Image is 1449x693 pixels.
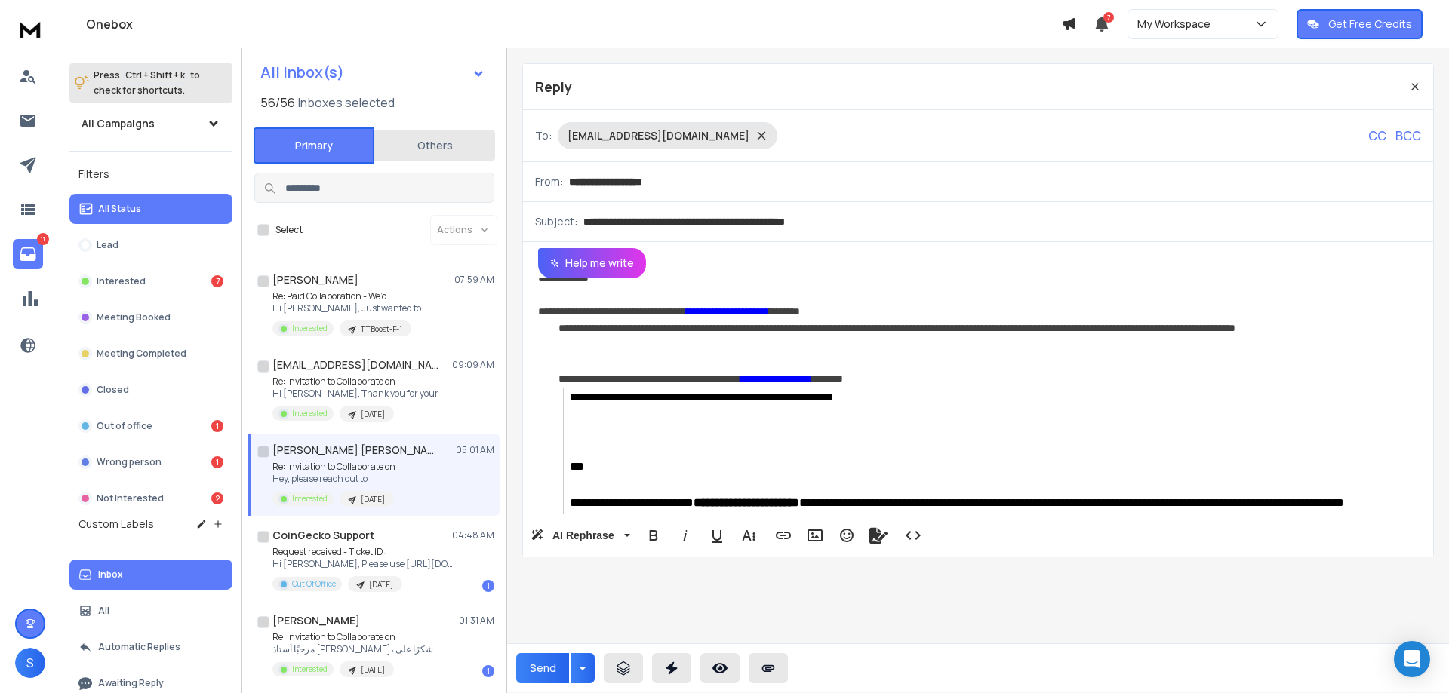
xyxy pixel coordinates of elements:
[86,15,1061,33] h1: Onebox
[369,579,393,590] p: [DATE]
[1394,641,1430,677] div: Open Intercom Messenger
[272,302,421,314] p: Hi [PERSON_NAME], Just wanted to
[535,214,577,229] p: Subject:
[98,203,141,215] p: All Status
[272,376,438,388] p: Re: Invitation to Collaborate on
[452,529,494,541] p: 04:48 AM
[275,224,303,236] label: Select
[97,239,118,251] p: Lead
[361,324,402,335] p: TTBoost-F-1
[78,517,154,532] h3: Custom Labels
[832,520,861,550] button: Emoticons
[69,375,232,405] button: Closed
[97,311,171,324] p: Meeting Booked
[361,409,385,420] p: [DATE]
[272,558,454,570] p: Hi [PERSON_NAME], Please use [URL][DOMAIN_NAME]
[734,520,763,550] button: More Text
[272,388,438,400] p: Hi [PERSON_NAME], Thank you for your
[568,128,749,143] p: [EMAIL_ADDRESS][DOMAIN_NAME]
[272,461,395,473] p: Re: Invitation to Collaborate on
[459,615,494,627] p: 01:31 AM
[272,290,421,302] p: Re: Paid Collaboration - We’d
[272,473,395,485] p: Hey, please reach out to
[69,411,232,441] button: Out of office1
[272,528,374,543] h1: CoinGecko Support
[211,420,223,432] div: 1
[97,492,164,504] p: Not Interested
[123,66,187,84] span: Ctrl + Shift + k
[374,129,495,162] button: Others
[292,578,336,590] p: Out Of Office
[82,116,155,131] h1: All Campaigns
[899,520,928,550] button: Code View
[260,94,295,112] span: 56 / 56
[671,520,700,550] button: Italic (Ctrl+I)
[272,546,454,558] p: Request received - Ticket ID:
[69,109,232,139] button: All Campaigns
[211,275,223,287] div: 7
[211,456,223,468] div: 1
[535,174,563,189] p: From:
[769,520,798,550] button: Insert Link (Ctrl+K)
[298,94,395,112] h3: Inboxes selected
[94,68,200,98] p: Press to check for shortcuts.
[248,57,497,87] button: All Inbox(s)
[98,605,109,617] p: All
[292,493,328,504] p: Interested
[69,560,232,590] button: Inbox
[15,15,45,43] img: logo
[1368,127,1386,145] p: CC
[69,483,232,514] button: Not Interested2
[1137,17,1217,32] p: My Workspace
[69,339,232,369] button: Meeting Completed
[98,641,180,653] p: Automatic Replies
[1395,127,1421,145] p: BCC
[535,128,552,143] p: To:
[97,348,186,360] p: Meeting Completed
[482,665,494,677] div: 1
[452,359,494,371] p: 09:09 AM
[549,529,617,542] span: AI Rephrase
[538,248,646,278] button: Help me write
[13,239,43,269] a: 11
[69,230,232,260] button: Lead
[801,520,829,550] button: Insert Image (Ctrl+P)
[98,569,123,581] p: Inbox
[361,664,385,676] p: [DATE]
[69,302,232,333] button: Meeting Booked
[292,408,328,419] p: Interested
[69,164,232,185] h3: Filters
[97,456,162,468] p: Wrong person
[272,631,433,643] p: Re: Invitation to Collaborate on
[211,492,223,504] div: 2
[97,275,146,287] p: Interested
[272,613,360,628] h1: [PERSON_NAME]
[254,127,374,164] button: Primary
[97,384,129,396] p: Closed
[69,447,232,477] button: Wrong person1
[454,274,494,286] p: 07:59 AM
[260,65,344,80] h1: All Inbox(s)
[272,272,358,287] h1: [PERSON_NAME]
[69,596,232,626] button: All
[272,357,438,373] h1: [EMAIL_ADDRESS][DOMAIN_NAME]
[98,677,164,689] p: Awaiting Reply
[639,520,668,550] button: Bold (Ctrl+B)
[516,653,569,683] button: Send
[456,444,494,456] p: 05:01 AM
[1297,9,1423,39] button: Get Free Credits
[272,643,433,655] p: مرحبًا أستاذ [PERSON_NAME]، شكرًا على
[69,266,232,296] button: Interested7
[361,494,385,505] p: [DATE]
[528,520,633,550] button: AI Rephrase
[37,233,49,245] p: 11
[69,194,232,224] button: All Status
[292,664,328,675] p: Interested
[292,323,328,334] p: Interested
[535,76,572,97] p: Reply
[864,520,893,550] button: Signature
[272,443,438,458] h1: [PERSON_NAME] [PERSON_NAME] YT
[1103,12,1114,23] span: 7
[15,648,45,678] button: S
